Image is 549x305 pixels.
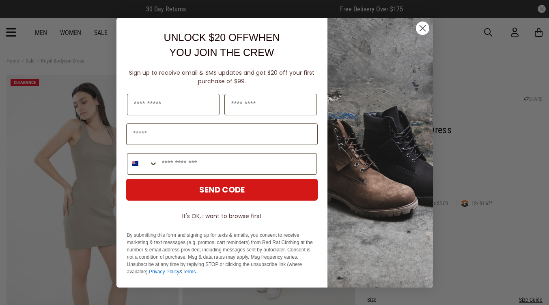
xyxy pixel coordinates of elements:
img: f7662613-148e-4c88-9575-6c6b5b55a647.jpeg [327,18,433,288]
input: Email [126,123,318,145]
a: Terms [183,269,196,275]
img: New Zealand [132,160,138,167]
input: First Name [127,94,220,115]
a: Privacy Policy [149,269,179,275]
button: SEND CODE [126,179,318,201]
span: YOU JOIN THE CREW [170,47,274,58]
span: WHEN [249,32,280,43]
p: By submitting this form and signing up for texts & emails, you consent to receive marketing & tex... [127,231,317,275]
span: UNLOCK $20 OFF [164,32,249,43]
button: Close dialog [416,21,430,35]
button: Search Countries [127,154,158,174]
button: It's OK, I want to browse first [126,209,318,223]
span: Sign up to receive email & SMS updates and get $20 off your first purchase of $99. [129,69,314,85]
